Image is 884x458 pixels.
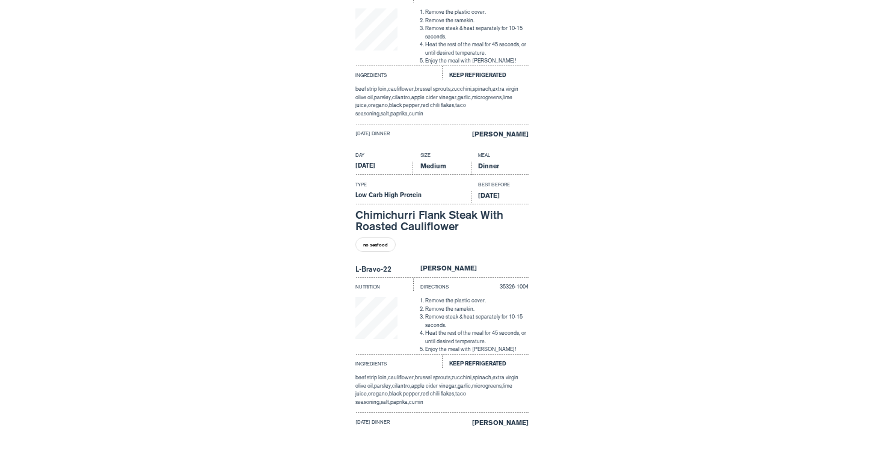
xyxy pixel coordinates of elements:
li: Remove the plastic cover. [425,8,529,17]
span: oregano, [368,102,389,108]
span: cumin [409,399,423,405]
span: cilantro, [392,94,411,100]
div: [DATE] dinner [355,418,442,432]
div: Keep Refrigerated [442,354,529,368]
div: Size [413,151,471,162]
li: Remove steak & heat separately for 10-15 seconds. [425,25,529,41]
span: zucchini, [452,86,473,92]
span: zucchini, [452,374,473,380]
div: Directions [413,277,471,292]
span: oregano, [368,391,389,397]
span: 35326-1004 [500,284,529,290]
li: Remove the ramekin. [425,305,529,314]
span: microgreens, [472,94,503,100]
div: [PERSON_NAME] [442,130,529,143]
div: Keep Refrigerated [442,66,529,80]
span: black pepper, [389,102,421,108]
div: Low Carb High Protein [355,191,471,204]
li: Remove the plastic cover. [425,297,529,305]
div: [DATE] [471,191,529,204]
span: garlic, [458,383,472,389]
li: Remove the ramekin. [425,17,529,25]
div: L-Bravo-22 [355,264,413,277]
span: red chili flakes, [421,102,455,108]
div: Dinner [471,162,529,175]
li: Remove steak & heat separately for 10-15 seconds. [425,313,529,329]
span: taco seasoning, [355,102,466,117]
div: Meal [471,151,529,162]
div: Ingredients [355,354,442,368]
span: microgreens, [472,383,503,389]
span: apple cider vinegar, [411,94,458,100]
li: Enjoy the meal with [PERSON_NAME]! [425,57,529,66]
span: beef strip loin, [355,374,388,380]
span: red chili flakes, [421,391,455,397]
li: Heat the rest of the meal for 45 seconds, or until desired temperature. [425,41,529,57]
span: extra virgin olive oil, [355,86,518,100]
span: brussel sprouts, [415,374,452,380]
span: salt, [381,111,390,117]
span: garlic, [458,94,472,100]
span: salt, [381,399,390,405]
div: Chimichurri Flank Steak With Roasted Cauliflower [355,210,529,232]
div: [DATE] [355,162,413,175]
span: beef strip loin, [355,86,388,92]
span: paprika, [390,399,409,405]
div: [PERSON_NAME] [413,264,529,277]
span: cumin [409,111,423,117]
span: paprika, [390,111,409,117]
span: parsley, [374,383,392,389]
span: no seafood [363,238,388,251]
span: spinach, [473,86,493,92]
div: Type [355,181,471,191]
div: Day [355,151,413,162]
span: taco seasoning, [355,391,466,405]
span: black pepper, [389,391,421,397]
div: [PERSON_NAME] [442,418,529,432]
span: spinach, [473,374,493,380]
div: Nutrition [355,277,413,292]
span: apple cider vinegar, [411,383,458,389]
span: cilantro, [392,383,411,389]
span: cauliflower, [388,374,415,380]
li: Enjoy the meal with [PERSON_NAME]! [425,346,529,354]
span: parsley, [374,94,392,100]
span: cauliflower, [388,86,415,92]
div: [DATE] dinner [355,130,442,143]
div: Ingredients [355,66,442,80]
span: extra virgin olive oil, [355,374,518,389]
span: brussel sprouts, [415,86,452,92]
div: Best Before [471,181,529,191]
div: Medium [413,162,471,175]
li: Heat the rest of the meal for 45 seconds, or until desired temperature. [425,329,529,346]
